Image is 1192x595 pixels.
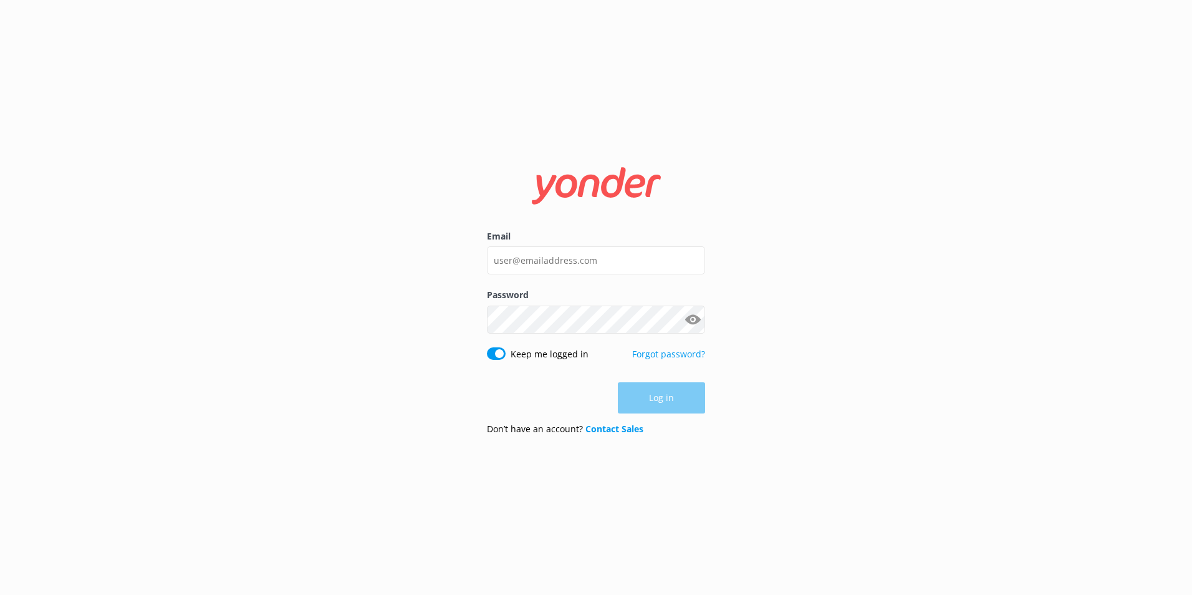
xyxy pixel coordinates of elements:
[511,347,589,361] label: Keep me logged in
[487,288,705,302] label: Password
[487,230,705,243] label: Email
[680,307,705,332] button: Show password
[487,246,705,274] input: user@emailaddress.com
[585,423,643,435] a: Contact Sales
[632,348,705,360] a: Forgot password?
[487,422,643,436] p: Don’t have an account?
